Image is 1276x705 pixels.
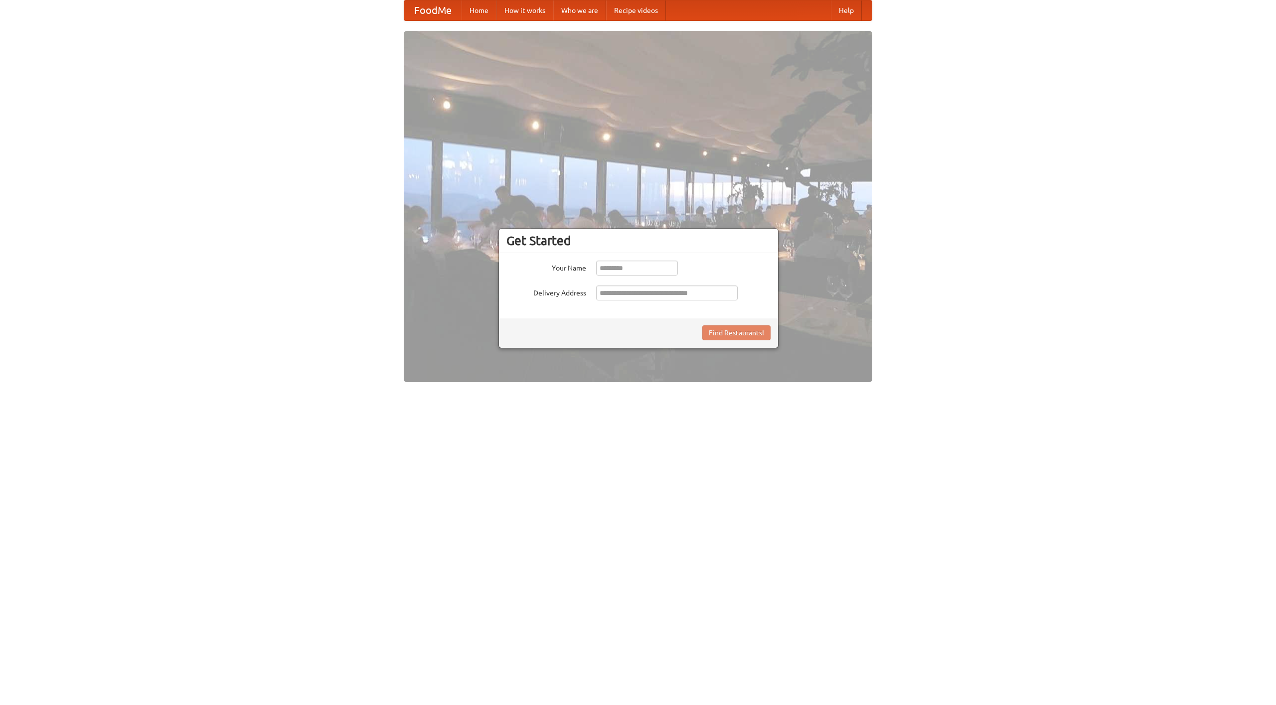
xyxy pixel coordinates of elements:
a: Help [831,0,862,20]
a: Recipe videos [606,0,666,20]
label: Your Name [506,261,586,273]
h3: Get Started [506,233,771,248]
a: How it works [496,0,553,20]
a: Who we are [553,0,606,20]
a: Home [462,0,496,20]
label: Delivery Address [506,285,586,298]
button: Find Restaurants! [702,325,771,340]
a: FoodMe [404,0,462,20]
